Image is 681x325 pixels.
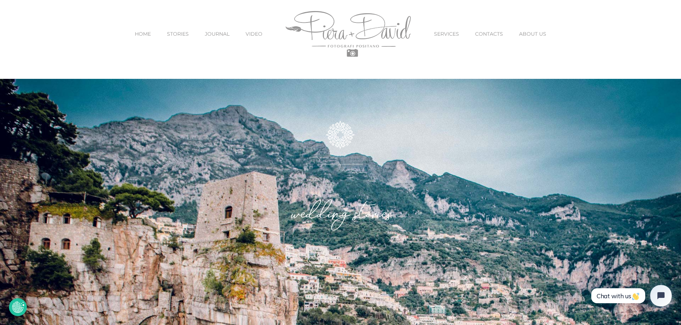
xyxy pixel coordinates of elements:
[580,275,681,325] iframe: Tidio Chat
[326,121,355,149] img: ghiri_bianco
[205,19,230,49] a: JOURNAL
[205,31,230,36] span: JOURNAL
[9,298,27,316] button: Revoke Icon
[475,31,503,36] span: CONTACTS
[286,11,411,57] img: Piera Plus David Photography Positano Logo
[519,31,546,36] span: ABOUT US
[167,31,189,36] span: STORIES
[246,19,262,49] a: VIDEO
[434,31,459,36] span: SERVICES
[519,19,546,49] a: ABOUT US
[167,19,189,49] a: STORIES
[246,31,262,36] span: VIDEO
[475,19,503,49] a: CONTACTS
[135,19,151,49] a: HOME
[434,19,459,49] a: SERVICES
[135,31,151,36] span: HOME
[290,204,391,228] em: wedding stories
